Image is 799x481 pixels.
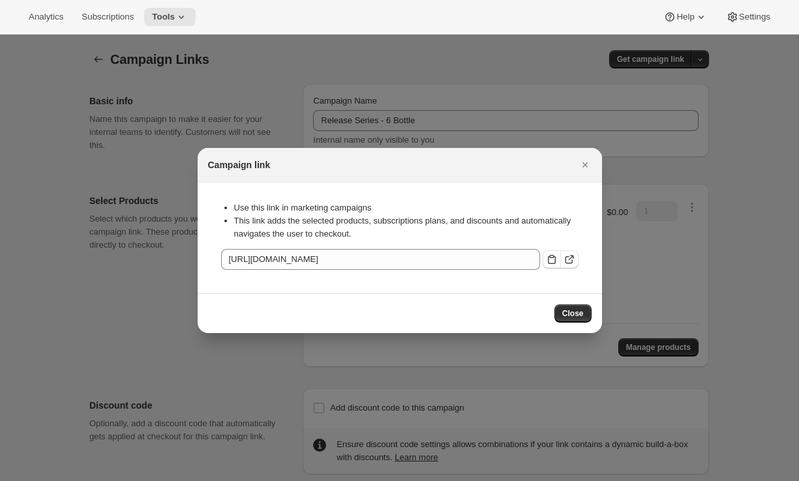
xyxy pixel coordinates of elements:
span: Help [676,12,694,22]
span: Close [562,308,584,319]
span: Tools [152,12,175,22]
button: Settings [718,8,778,26]
button: Close [554,304,592,323]
li: Use this link in marketing campaigns [234,201,579,214]
button: Analytics [21,8,71,26]
button: Help [656,8,715,26]
li: This link adds the selected products, subscriptions plans, and discounts and automatically naviga... [234,214,579,241]
button: Tools [144,8,196,26]
button: Subscriptions [74,8,142,26]
span: Settings [739,12,770,22]
span: Subscriptions [82,12,134,22]
h2: Campaign link [208,158,271,171]
button: Close [576,156,594,174]
span: Analytics [29,12,63,22]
